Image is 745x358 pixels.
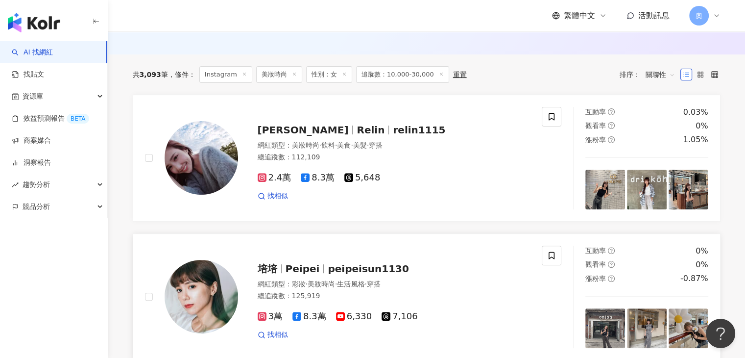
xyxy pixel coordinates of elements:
span: 8.3萬 [292,311,326,322]
span: 觀看率 [585,260,606,268]
span: rise [12,181,19,188]
span: 找相似 [267,330,288,340]
span: question-circle [608,261,615,268]
span: 穿搭 [369,141,383,149]
span: 美食 [337,141,351,149]
img: post-image [669,308,708,348]
span: 美妝時尚 [308,280,335,288]
span: 生活風格 [337,280,364,288]
span: 關聯性 [646,67,675,82]
div: 網紅類型 ： [258,280,530,289]
span: 美妝時尚 [292,141,319,149]
div: 總追蹤數 ： 125,919 [258,291,530,301]
span: 美髮 [353,141,367,149]
span: 7,106 [382,311,418,322]
span: 競品分析 [23,196,50,218]
img: post-image [627,170,667,209]
span: question-circle [608,275,615,282]
a: 找相似 [258,330,288,340]
span: 互動率 [585,108,606,116]
span: 追蹤數：10,000-30,000 [356,66,449,83]
span: 穿搭 [367,280,381,288]
div: 共 筆 [133,71,168,78]
span: 繁體中文 [564,10,595,21]
span: 奧 [696,10,702,21]
span: · [319,141,321,149]
span: · [351,141,353,149]
div: 0.03% [683,107,708,118]
div: 0% [696,259,708,270]
div: 0% [696,246,708,256]
a: 商案媒合 [12,136,51,146]
span: 趨勢分析 [23,174,50,196]
img: post-image [585,308,625,348]
a: 找貼文 [12,70,44,79]
img: post-image [627,308,667,348]
span: 培培 [258,263,277,275]
span: 5,648 [344,173,381,183]
span: 活動訊息 [638,11,670,20]
div: 網紅類型 ： [258,141,530,151]
span: · [364,280,366,288]
a: searchAI 找網紅 [12,48,53,57]
span: Instagram [199,66,252,83]
a: 找相似 [258,191,288,201]
span: 2.4萬 [258,173,291,183]
a: 效益預測報告BETA [12,114,89,124]
span: 互動率 [585,247,606,255]
span: · [367,141,369,149]
span: question-circle [608,247,615,254]
span: 漲粉率 [585,275,606,282]
span: 漲粉率 [585,136,606,144]
span: 3,093 [140,71,161,78]
div: 0% [696,121,708,131]
img: KOL Avatar [165,260,238,333]
div: 排序： [620,67,680,82]
span: question-circle [608,122,615,129]
span: Relin [357,124,385,136]
a: KOL Avatar[PERSON_NAME]Relinrelin1115網紅類型：美妝時尚·飲料·美食·美髮·穿搭總追蹤數：112,1092.4萬8.3萬5,648找相似互動率question... [133,95,721,222]
span: 條件 ： [168,71,195,78]
span: · [335,141,337,149]
span: 資源庫 [23,85,43,107]
div: 重置 [453,71,467,78]
span: 飲料 [321,141,335,149]
span: 美妝時尚 [256,66,302,83]
div: 1.05% [683,134,708,145]
div: -0.87% [680,273,708,284]
img: KOL Avatar [165,121,238,195]
span: 彩妝 [292,280,306,288]
span: 8.3萬 [301,173,335,183]
span: question-circle [608,108,615,115]
span: 6,330 [336,311,372,322]
img: post-image [585,170,625,209]
iframe: Help Scout Beacon - Open [706,319,735,348]
span: [PERSON_NAME] [258,124,349,136]
img: logo [8,13,60,32]
span: · [335,280,337,288]
div: 總追蹤數 ： 112,109 [258,153,530,162]
span: 性別：女 [306,66,352,83]
span: question-circle [608,136,615,143]
img: post-image [669,170,708,209]
span: relin1115 [393,124,445,136]
span: 3萬 [258,311,283,322]
span: · [306,280,308,288]
span: 觀看率 [585,122,606,129]
span: peipeisun1130 [328,263,409,275]
a: 洞察報告 [12,158,51,168]
span: Peipei [286,263,320,275]
span: 找相似 [267,191,288,201]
